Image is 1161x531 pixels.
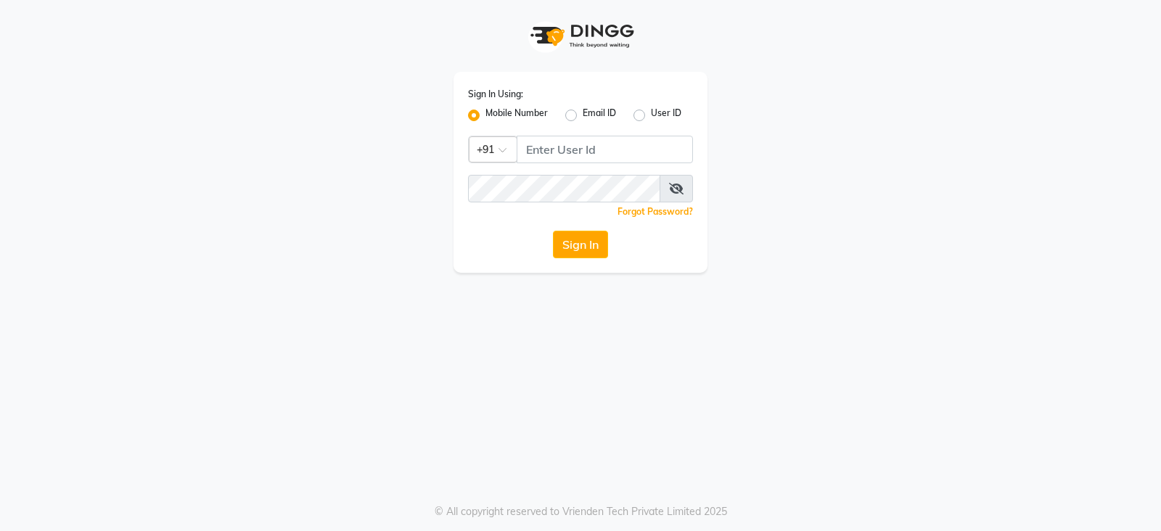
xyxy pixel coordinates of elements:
[485,107,548,124] label: Mobile Number
[583,107,616,124] label: Email ID
[522,15,639,57] img: logo1.svg
[651,107,681,124] label: User ID
[468,88,523,101] label: Sign In Using:
[618,206,693,217] a: Forgot Password?
[468,175,660,202] input: Username
[517,136,693,163] input: Username
[553,231,608,258] button: Sign In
